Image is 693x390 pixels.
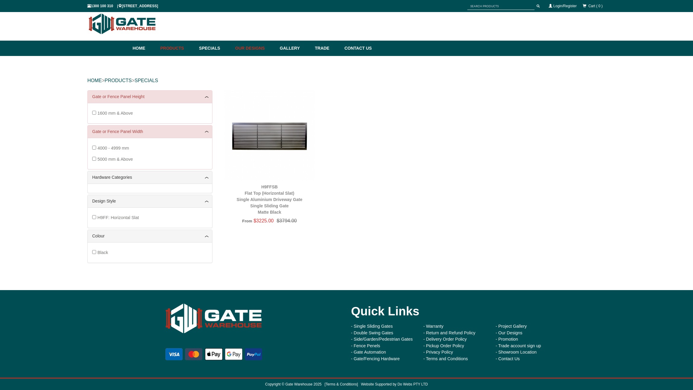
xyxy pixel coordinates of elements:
[496,356,520,361] a: - Contact Us
[496,324,527,329] a: - Project Gallery
[92,174,208,181] a: Hardware Categories
[97,157,133,162] span: 5000 mm & Above
[496,343,541,348] a: - Trade account sign up
[351,356,400,361] a: - Gate/Fencing Hardware
[588,4,603,8] span: Cart ( 0 )
[87,10,158,38] img: Gate Warehouse
[87,71,606,90] div: > >
[134,78,158,83] a: SPECIALS
[351,337,413,342] a: - Side/Garden/Pedestrian Gates
[553,4,577,8] a: Login/Register
[253,218,274,223] span: $3225.00
[97,146,129,150] span: 4000 - 4999 mm
[196,41,232,56] a: Specials
[572,229,693,369] iframe: LiveChat chat widget
[496,337,518,342] a: - Promotion
[351,330,393,335] a: - Double Swing Gates
[97,111,133,116] span: 1600 mm & Above
[97,215,139,220] span: H9FF: Horizontal Slat
[351,324,393,329] a: - Single Sliding Gates
[423,324,444,329] a: - Warranty
[467,2,535,10] input: SEARCH PRODUCTS
[164,347,263,361] img: payment options
[237,184,302,215] a: H9FFSBFlat Top (Horizontal Slat)Single Aluminium Driveway GateSingle Sliding GateMatte Black
[423,330,475,335] a: - Return and Refund Policy
[97,250,108,255] span: Black
[351,350,386,354] a: - Gate Automation
[133,41,157,56] a: Home
[164,299,263,338] img: Gate Warehouse
[277,41,312,56] a: Gallery
[242,219,252,223] span: From
[312,41,341,56] a: Trade
[92,233,208,239] a: Colour
[87,4,158,8] span: 1300 100 310 | [STREET_ADDRESS]
[232,41,277,56] a: Our Designs
[496,350,537,354] a: - Showroom Location
[423,337,467,342] a: - Delivery Order Policy
[224,90,315,180] img: H9FFSB - Flat Top (Horizontal Slat) - Single Aluminium Driveway Gate - Single Sliding Gate - Matt...
[92,94,208,100] a: Gate or Fence Panel Height
[423,356,468,361] a: - Terms and Conditions
[341,41,372,56] a: Contact Us
[87,78,102,83] a: HOME
[351,343,380,348] a: - Fence Penels
[274,218,297,223] span: $3794.00
[326,382,357,386] a: Terms & Conditions
[423,350,453,354] a: - Privacy Policy
[157,41,196,56] a: Products
[496,330,522,335] a: - Our Designs
[351,299,559,323] div: Quick Links
[92,128,208,135] a: Gate or Fence Panel Width
[321,382,358,386] span: [ ]
[92,198,208,204] a: Design Style
[423,343,464,348] a: - Pickup Order Policy
[105,78,132,83] a: PRODUCTS
[361,382,428,386] a: Website Supported by Do Webs PTY LTD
